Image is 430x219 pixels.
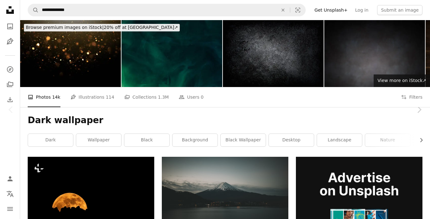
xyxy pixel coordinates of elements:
a: Explore [4,63,16,76]
span: View more on iStock ↗ [377,78,426,83]
a: desktop [269,134,314,146]
button: Search Unsplash [28,4,39,16]
a: Log in / Sign up [4,172,16,185]
span: Browse premium images on iStock | [26,25,104,30]
a: photo of mountain [162,196,288,202]
a: Collections [4,78,16,91]
a: View more on iStock↗ [374,74,430,87]
a: Get Unsplash+ [311,5,351,15]
button: Menu [4,203,16,215]
img: Eggplant Background [324,20,425,87]
a: Next [408,79,430,140]
a: Collections 1.3M [124,87,169,107]
button: Filters [401,87,422,107]
img: XXXL dark concrete [223,20,324,87]
span: 1.3M [158,94,169,101]
button: Clear [276,4,290,16]
img: Golden Bokeh Background [20,20,121,87]
button: Language [4,188,16,200]
a: Photos [4,20,16,33]
span: 114 [106,94,114,101]
a: nature [365,134,410,146]
a: black [124,134,169,146]
a: Log in [351,5,372,15]
span: 20% off at [GEOGRAPHIC_DATA] ↗ [26,25,178,30]
a: a full moon is seen in the dark sky [28,196,154,202]
button: scroll list to the right [416,134,422,146]
a: Illustrations [4,35,16,48]
a: black wallpaper [221,134,266,146]
button: Submit an image [377,5,422,15]
h1: Dark wallpaper [28,115,422,126]
img: Vapor cloud glitter mist green blue smoke on dark [122,20,222,87]
a: wallpaper [76,134,121,146]
span: 0 [201,94,204,101]
a: Users 0 [179,87,204,107]
a: landscape [317,134,362,146]
button: Visual search [290,4,305,16]
a: background [173,134,218,146]
a: Browse premium images on iStock|20% off at [GEOGRAPHIC_DATA]↗ [20,20,184,35]
form: Find visuals sitewide [28,4,306,16]
a: dark [28,134,73,146]
a: Illustrations 114 [71,87,114,107]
